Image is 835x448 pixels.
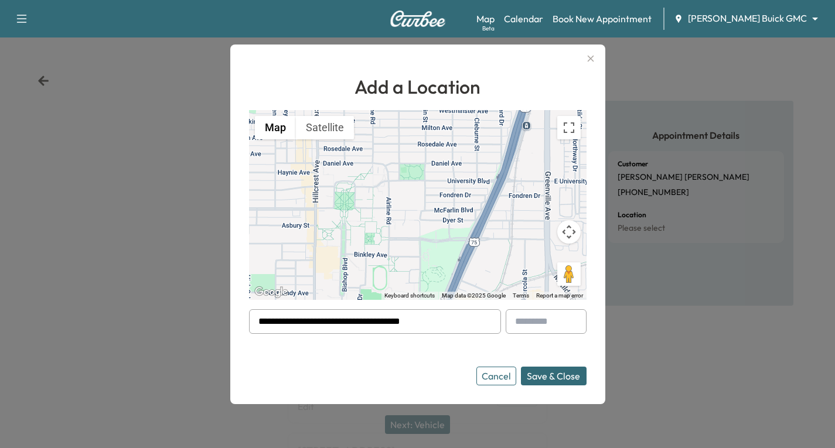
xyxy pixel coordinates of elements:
button: Toggle fullscreen view [557,116,581,139]
a: Book New Appointment [553,12,652,26]
span: [PERSON_NAME] Buick GMC [688,12,807,25]
img: Google [252,285,291,300]
a: Open this area in Google Maps (opens a new window) [252,285,291,300]
button: Drag Pegman onto the map to open Street View [557,262,581,286]
a: Terms (opens in new tab) [513,292,529,299]
button: Keyboard shortcuts [384,292,435,300]
a: MapBeta [476,12,495,26]
span: Map data ©2025 Google [442,292,506,299]
a: Report a map error [536,292,583,299]
button: Save & Close [521,367,587,385]
div: Beta [482,24,495,33]
button: Cancel [476,367,516,385]
button: Show street map [255,116,296,139]
h1: Add a Location [249,73,587,101]
img: Curbee Logo [390,11,446,27]
a: Calendar [504,12,543,26]
button: Map camera controls [557,220,581,244]
button: Show satellite imagery [296,116,354,139]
